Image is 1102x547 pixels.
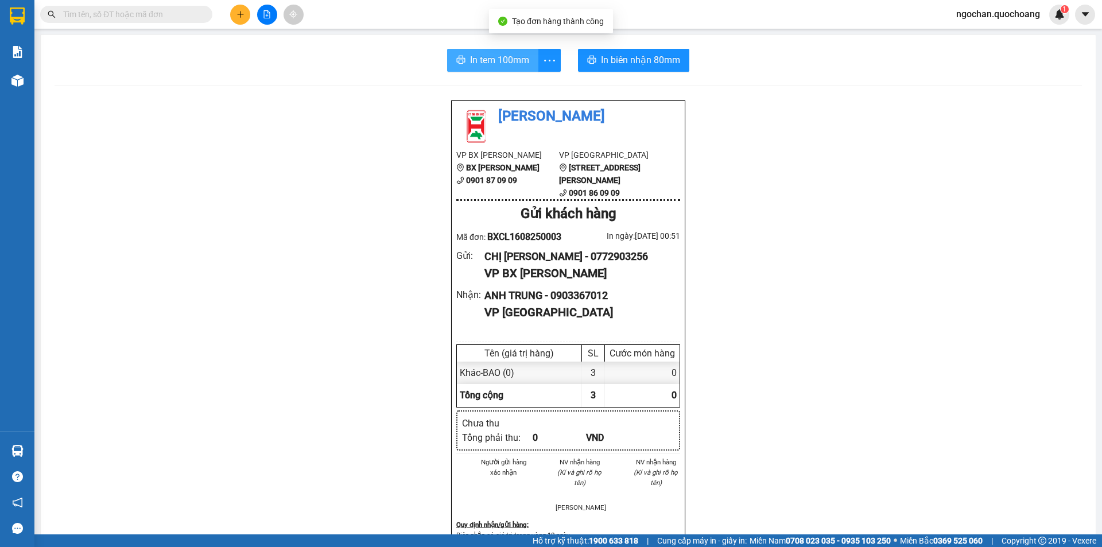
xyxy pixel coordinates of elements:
[672,390,677,401] span: 0
[466,163,540,172] b: BX [PERSON_NAME]
[1054,9,1065,20] img: icon-new-feature
[556,502,604,513] li: [PERSON_NAME]
[462,430,533,445] div: Tổng phải thu :
[12,497,23,508] span: notification
[586,430,639,445] div: VND
[498,17,507,26] span: check-circle
[484,249,671,265] div: CHỊ [PERSON_NAME] - 0772903256
[605,362,680,384] div: 0
[10,11,28,23] span: Gửi:
[608,348,677,359] div: Cước món hàng
[466,176,517,185] b: 0901 87 09 09
[557,468,602,487] i: (Kí và ghi rõ họ tên)
[894,538,897,543] span: ⚪️
[456,164,464,172] span: environment
[1062,5,1066,13] span: 1
[750,534,891,547] span: Miền Nam
[634,468,678,487] i: (Kí và ghi rõ họ tên)
[10,81,101,121] span: ÁO CƯỚI PHI LONG
[230,5,250,25] button: plus
[947,7,1049,21] span: ngochan.quochoang
[900,534,983,547] span: Miền Bắc
[647,534,649,547] span: |
[933,536,983,545] strong: 0369 525 060
[460,367,514,378] span: Khác - BAO (0)
[1061,5,1069,13] sup: 1
[533,430,586,445] div: 0
[512,17,604,26] span: Tạo đơn hàng thành công
[456,203,680,225] div: Gửi khách hàng
[447,49,538,72] button: printerIn tem 100mm
[657,534,747,547] span: Cung cấp máy in - giấy in:
[11,46,24,58] img: solution-icon
[284,5,304,25] button: aim
[456,106,496,146] img: logo.jpg
[63,8,199,21] input: Tìm tên, số ĐT hoặc mã đơn
[479,457,528,478] li: Người gửi hàng xác nhận
[585,348,602,359] div: SL
[110,10,226,36] div: [GEOGRAPHIC_DATA]
[263,10,271,18] span: file-add
[456,149,559,161] li: VP BX [PERSON_NAME]
[484,265,671,282] div: VP BX [PERSON_NAME]
[533,534,638,547] span: Hỗ trợ kỹ thuật:
[456,530,680,540] p: Biên nhận có giá trị trong vòng 10 ngày.
[12,523,23,534] span: message
[559,189,567,197] span: phone
[578,49,689,72] button: printerIn biên nhận 80mm
[484,288,671,304] div: ANH TRUNG - 0903367012
[456,106,680,127] li: [PERSON_NAME]
[487,231,561,242] span: BXCL1608250003
[110,10,137,22] span: Nhận:
[460,390,503,401] span: Tổng cộng
[538,53,560,68] span: more
[48,10,56,18] span: search
[10,65,102,81] div: 0772903256
[456,176,464,184] span: phone
[786,536,891,545] strong: 0708 023 035 - 0935 103 250
[559,149,662,161] li: VP [GEOGRAPHIC_DATA]
[456,230,568,244] div: Mã đơn:
[10,10,102,37] div: BX [PERSON_NAME]
[601,53,680,67] span: In biên nhận 80mm
[456,288,484,302] div: Nhận :
[484,304,671,321] div: VP [GEOGRAPHIC_DATA]
[538,49,561,72] button: more
[110,36,226,49] div: CHỊ [PERSON_NAME]
[587,55,596,66] span: printer
[591,390,596,401] span: 3
[456,55,465,66] span: printer
[11,445,24,457] img: warehouse-icon
[589,536,638,545] strong: 1900 633 818
[991,534,993,547] span: |
[456,519,680,530] div: Quy định nhận/gửi hàng :
[11,75,24,87] img: warehouse-icon
[460,348,579,359] div: Tên (giá trị hàng)
[559,164,567,172] span: environment
[1075,5,1095,25] button: caret-down
[631,457,680,467] li: NV nhận hàng
[470,53,529,67] span: In tem 100mm
[568,230,680,242] div: In ngày: [DATE] 00:51
[12,471,23,482] span: question-circle
[456,249,484,263] div: Gửi :
[10,7,25,25] img: logo-vxr
[569,188,620,197] b: 0901 86 09 09
[10,37,102,65] div: CHỊ [PERSON_NAME]
[559,163,641,185] b: [STREET_ADDRESS][PERSON_NAME]
[582,362,605,384] div: 3
[257,5,277,25] button: file-add
[1080,9,1091,20] span: caret-down
[110,49,226,65] div: 0909941821
[236,10,245,18] span: plus
[1038,537,1046,545] span: copyright
[556,457,604,467] li: NV nhận hàng
[289,10,297,18] span: aim
[462,416,533,430] div: Chưa thu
